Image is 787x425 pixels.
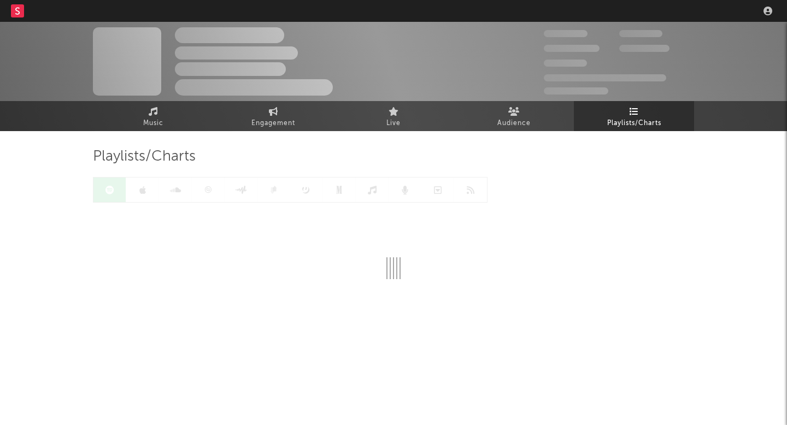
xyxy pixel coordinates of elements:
[544,45,600,52] span: 50,000,000
[454,101,574,131] a: Audience
[386,117,401,130] span: Live
[619,45,669,52] span: 1,000,000
[497,117,531,130] span: Audience
[251,117,295,130] span: Engagement
[544,87,608,95] span: Jump Score: 85.0
[544,74,666,81] span: 50,000,000 Monthly Listeners
[213,101,333,131] a: Engagement
[544,60,587,67] span: 100,000
[93,150,196,163] span: Playlists/Charts
[607,117,661,130] span: Playlists/Charts
[333,101,454,131] a: Live
[619,30,662,37] span: 100,000
[574,101,694,131] a: Playlists/Charts
[544,30,588,37] span: 300,000
[93,101,213,131] a: Music
[143,117,163,130] span: Music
